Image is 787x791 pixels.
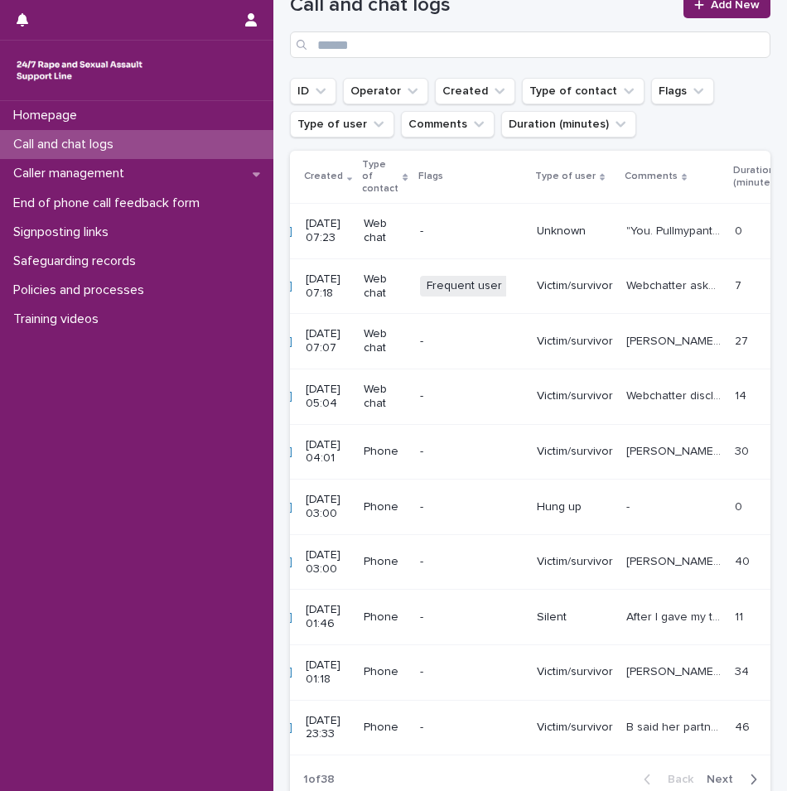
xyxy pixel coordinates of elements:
[735,386,750,403] p: 14
[364,721,406,735] p: Phone
[7,253,149,269] p: Safeguarding records
[306,603,350,631] p: [DATE] 01:46
[735,331,751,349] p: 27
[364,555,406,569] p: Phone
[401,111,495,137] button: Comments
[735,276,745,293] p: 7
[626,607,725,625] p: After I gave my ten-minute silent call reminder the caller hung up. There was no background noise...
[522,78,645,104] button: Type of contact
[7,224,122,240] p: Signposting links
[7,137,127,152] p: Call and chat logs
[537,389,613,403] p: Victim/survivor
[735,662,752,679] p: 34
[626,497,633,514] p: -
[364,217,406,245] p: Web chat
[306,493,350,521] p: [DATE] 03:00
[735,441,752,459] p: 30
[537,555,613,569] p: Victim/survivor
[735,497,746,514] p: 0
[306,548,350,576] p: [DATE] 03:00
[7,195,213,211] p: End of phone call feedback form
[13,54,146,87] img: rhQMoQhaT3yELyF149Cw
[651,78,714,104] button: Flags
[306,273,350,301] p: [DATE] 07:18
[501,111,636,137] button: Duration (minutes)
[306,658,350,687] p: [DATE] 01:18
[626,386,725,403] p: Webchatter disclosed that they were feeling confused and scared because of their friend expressin...
[304,167,343,186] p: Created
[364,500,406,514] p: Phone
[420,335,524,349] p: -
[537,610,613,625] p: Silent
[420,224,524,239] p: -
[306,383,350,411] p: [DATE] 05:04
[418,167,443,186] p: Flags
[626,662,725,679] p: Maya said that she went to her friends birthday tonight and she struggled seeing them happy and b...
[306,327,350,355] p: [DATE] 07:07
[625,167,678,186] p: Comments
[626,441,725,459] p: Hazel disclosed that she has flashbacks and she wants them to end. She does not know how to manag...
[626,717,725,735] p: B said her partner had assaulted them. He lied and deceived them. B was unsure on next steps and ...
[735,607,746,625] p: 11
[420,276,509,297] span: Frequent user
[700,772,770,787] button: Next
[420,500,524,514] p: -
[364,610,406,625] p: Phone
[630,772,700,787] button: Back
[290,31,770,58] input: Search
[7,108,90,123] p: Homepage
[707,774,743,785] span: Next
[537,445,613,459] p: Victim/survivor
[735,552,753,569] p: 40
[364,665,406,679] p: Phone
[626,331,725,349] p: Taylor disclosed that they are staying at a hotel and a worker took advantage of her vulnerabilit...
[420,389,524,403] p: -
[435,78,515,104] button: Created
[364,383,406,411] p: Web chat
[364,445,406,459] p: Phone
[306,217,350,245] p: [DATE] 07:23
[537,279,613,293] p: Victim/survivor
[420,610,524,625] p: -
[420,445,524,459] p: -
[7,166,138,181] p: Caller management
[537,721,613,735] p: Victim/survivor
[7,282,157,298] p: Policies and processes
[658,774,693,785] span: Back
[420,555,524,569] p: -
[420,721,524,735] p: -
[537,665,613,679] p: Victim/survivor
[306,438,350,466] p: [DATE] 04:01
[420,665,524,679] p: -
[535,167,596,186] p: Type of user
[362,156,398,198] p: Type of contact
[733,162,779,192] p: Duration (minutes)
[364,273,406,301] p: Web chat
[626,221,725,239] p: "You. Pullmypantsdown" i ended chat with no message.
[290,78,336,104] button: ID
[537,224,613,239] p: Unknown
[306,714,350,742] p: [DATE] 23:33
[290,111,394,137] button: Type of user
[537,500,613,514] p: Hung up
[626,552,725,569] p: Caller has been woken up from a nightmare, she said she has bad days when she struggles to sleep....
[364,327,406,355] p: Web chat
[735,717,753,735] p: 46
[735,221,746,239] p: 0
[343,78,428,104] button: Operator
[537,335,613,349] p: Victim/survivor
[626,276,725,293] p: Webchatter asked for my name after I sent my greeting with it in. He asked for help but did not s...
[7,311,112,327] p: Training videos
